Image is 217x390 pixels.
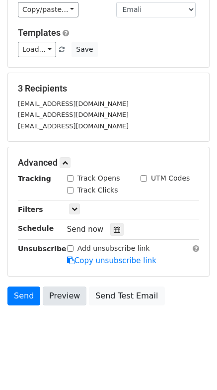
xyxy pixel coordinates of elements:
a: Send Test Email [89,287,164,305]
h5: Advanced [18,157,199,168]
a: Preview [43,287,86,305]
button: Save [72,42,97,57]
label: Track Opens [77,173,120,184]
h5: 3 Recipients [18,83,199,94]
strong: Tracking [18,175,51,183]
a: Load... [18,42,56,57]
small: [EMAIL_ADDRESS][DOMAIN_NAME] [18,100,129,107]
label: UTM Codes [151,173,190,184]
label: Track Clicks [77,185,118,195]
span: Send now [67,225,104,234]
a: Copy/paste... [18,2,78,17]
a: Templates [18,27,61,38]
strong: Unsubscribe [18,245,67,253]
small: [EMAIL_ADDRESS][DOMAIN_NAME] [18,122,129,130]
iframe: Chat Widget [167,342,217,390]
a: Send [7,287,40,305]
strong: Schedule [18,224,54,232]
a: Copy unsubscribe link [67,256,156,265]
label: Add unsubscribe link [77,243,150,254]
strong: Filters [18,205,43,213]
small: [EMAIL_ADDRESS][DOMAIN_NAME] [18,111,129,118]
